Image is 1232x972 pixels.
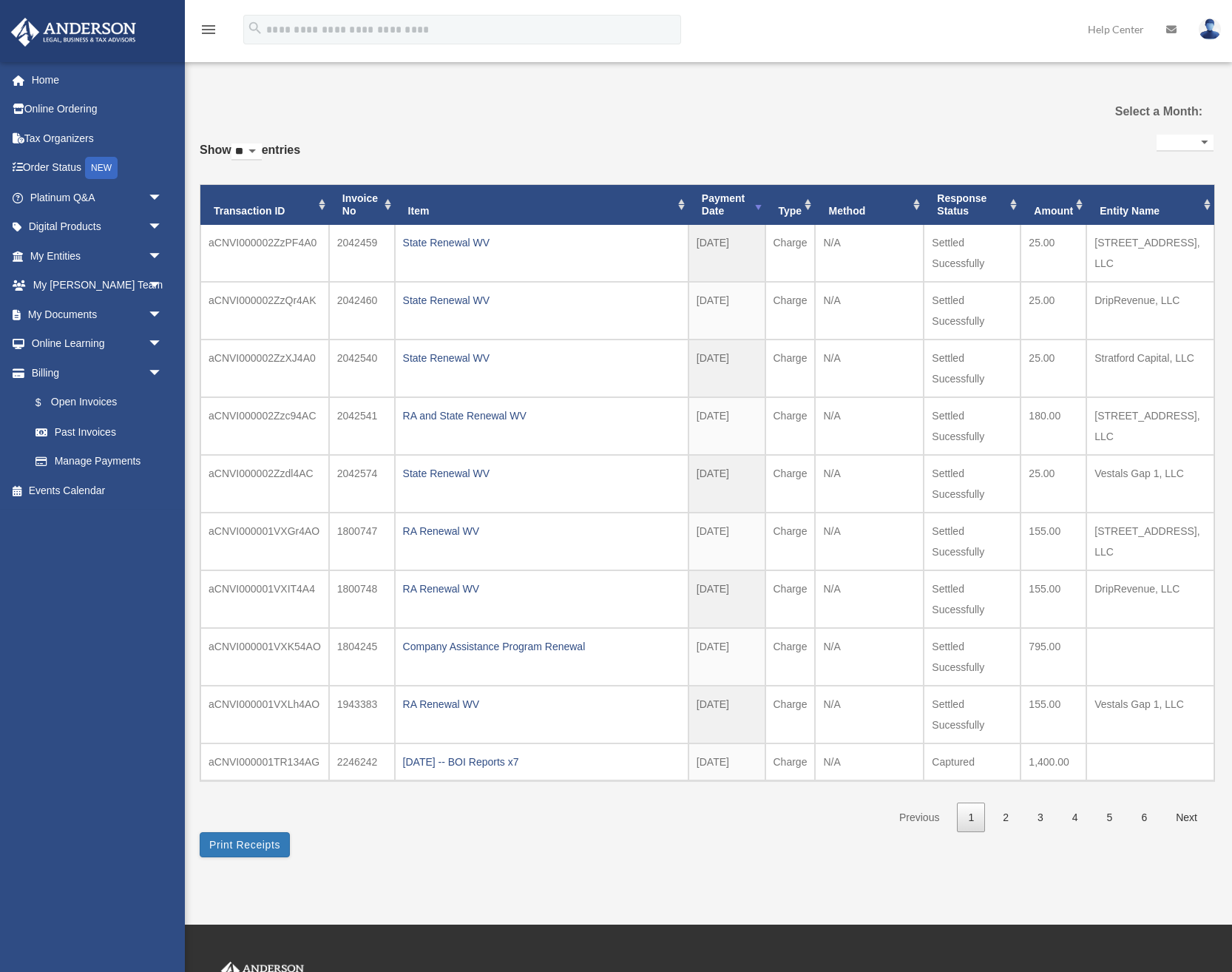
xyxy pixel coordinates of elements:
[1026,803,1055,833] a: 3
[1086,686,1214,743] td: Vestals Gap 1, LLC
[329,340,395,397] td: 2042540
[148,358,177,388] span: arrow_drop_down
[765,570,816,628] td: Charge
[1086,282,1214,340] td: DripRevenue, LLC
[403,521,680,541] div: RA Renewal WV
[200,397,329,455] td: aCNVI000002Zzc94AC
[148,183,177,213] span: arrow_drop_down
[231,144,262,161] select: Showentries
[329,397,395,455] td: 2042541
[688,628,765,686] td: [DATE]
[1199,18,1221,40] img: User Pic
[403,636,680,657] div: Company Assistance Program Renewal
[688,282,765,340] td: [DATE]
[403,578,680,599] div: RA Renewal WV
[403,232,680,253] div: State Renewal WV
[200,513,329,570] td: aCNVI000001VXGr4AO
[815,570,924,628] td: N/A
[924,225,1021,282] td: Settled Sucessfully
[247,20,263,36] i: search
[765,397,816,455] td: Charge
[815,686,924,743] td: N/A
[765,340,816,397] td: Charge
[148,212,177,243] span: arrow_drop_down
[21,447,185,476] a: Manage Payments
[148,329,177,360] span: arrow_drop_down
[688,185,765,225] th: Payment Date: activate to sort column ascending
[148,271,177,301] span: arrow_drop_down
[200,140,300,175] label: Show entries
[765,282,816,340] td: Charge
[924,282,1021,340] td: Settled Sucessfully
[688,513,765,570] td: [DATE]
[1021,397,1086,455] td: 180.00
[815,513,924,570] td: N/A
[924,628,1021,686] td: Settled Sucessfully
[329,282,395,340] td: 2042460
[815,455,924,513] td: N/A
[1061,803,1089,833] a: 4
[200,21,217,38] i: menu
[10,124,185,153] a: Tax Organizers
[924,185,1021,225] th: Response Status: activate to sort column ascending
[200,225,329,282] td: aCNVI000002ZzPF4A0
[395,185,688,225] th: Item: activate to sort column ascending
[765,225,816,282] td: Charge
[1086,513,1214,570] td: [STREET_ADDRESS], LLC
[765,743,816,780] td: Charge
[924,340,1021,397] td: Settled Sucessfully
[85,157,118,179] div: NEW
[1021,225,1086,282] td: 25.00
[815,397,924,455] td: N/A
[924,513,1021,570] td: Settled Sucessfully
[10,358,185,388] a: Billingarrow_drop_down
[329,185,395,225] th: Invoice No: activate to sort column ascending
[1021,282,1086,340] td: 25.00
[10,183,185,212] a: Platinum Q&Aarrow_drop_down
[688,340,765,397] td: [DATE]
[1086,185,1214,225] th: Entity Name: activate to sort column ascending
[200,185,329,225] th: Transaction ID: activate to sort column ascending
[688,455,765,513] td: [DATE]
[329,570,395,628] td: 1800748
[688,225,765,282] td: [DATE]
[403,348,680,368] div: State Renewal WV
[10,212,185,242] a: Digital Productsarrow_drop_down
[403,752,680,772] div: [DATE] -- BOI Reports x7
[10,65,185,95] a: Home
[1086,397,1214,455] td: [STREET_ADDRESS], LLC
[329,455,395,513] td: 2042574
[200,686,329,743] td: aCNVI000001VXLh4AO
[44,394,51,412] span: $
[1021,340,1086,397] td: 25.00
[924,570,1021,628] td: Settled Sucessfully
[10,329,185,359] a: Online Learningarrow_drop_down
[992,803,1020,833] a: 2
[1021,686,1086,743] td: 155.00
[1096,803,1124,833] a: 5
[403,694,680,715] div: RA Renewal WV
[329,628,395,686] td: 1804245
[329,513,395,570] td: 1800747
[1165,803,1208,833] a: Next
[924,455,1021,513] td: Settled Sucessfully
[148,300,177,330] span: arrow_drop_down
[403,405,680,426] div: RA and State Renewal WV
[200,628,329,686] td: aCNVI000001VXK54AO
[688,397,765,455] td: [DATE]
[815,340,924,397] td: N/A
[200,282,329,340] td: aCNVI000002ZzQr4AK
[815,628,924,686] td: N/A
[10,271,185,300] a: My [PERSON_NAME] Teamarrow_drop_down
[10,95,185,124] a: Online Ordering
[1021,513,1086,570] td: 155.00
[10,241,185,271] a: My Entitiesarrow_drop_down
[200,455,329,513] td: aCNVI000002Zzdl4AC
[957,803,985,833] a: 1
[688,686,765,743] td: [DATE]
[765,686,816,743] td: Charge
[1021,743,1086,780] td: 1,400.00
[1086,225,1214,282] td: [STREET_ADDRESS], LLC
[329,686,395,743] td: 1943383
[815,743,924,780] td: N/A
